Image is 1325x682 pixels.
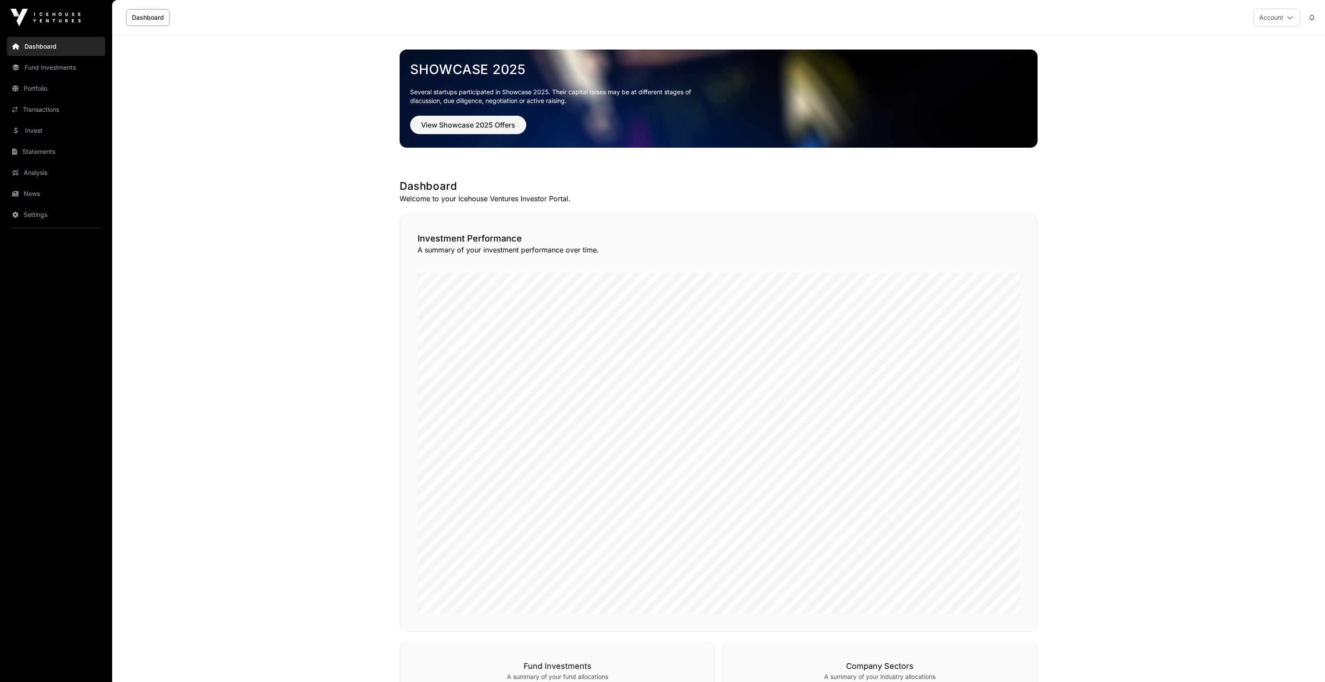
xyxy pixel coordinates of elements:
a: Settings [7,205,105,224]
a: Transactions [7,100,105,119]
h1: Dashboard [400,179,1038,193]
p: Welcome to your Icehouse Ventures Investor Portal. [400,193,1038,204]
a: View Showcase 2025 Offers [410,124,526,133]
a: Dashboard [7,37,105,56]
a: Portfolio [7,79,105,98]
h3: Fund Investments [418,660,697,672]
p: A summary of your investment performance over time. [418,245,1020,255]
h2: Investment Performance [418,232,1020,245]
span: View Showcase 2025 Offers [421,120,515,130]
iframe: Chat Widget [1281,640,1325,682]
p: A summary of your fund allocations [418,672,697,681]
a: Analysis [7,163,105,182]
button: Account [1254,9,1300,26]
img: Icehouse Ventures Logo [11,9,81,26]
p: A summary of your industry allocations [740,672,1020,681]
a: News [7,184,105,203]
h3: Company Sectors [740,660,1020,672]
a: Fund Investments [7,58,105,77]
img: Showcase 2025 [400,50,1038,148]
a: Showcase 2025 [410,61,1027,77]
p: Several startups participated in Showcase 2025. Their capital raises may be at different stages o... [410,88,705,105]
a: Statements [7,142,105,161]
button: View Showcase 2025 Offers [410,116,526,134]
a: Dashboard [126,9,170,26]
a: Invest [7,121,105,140]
